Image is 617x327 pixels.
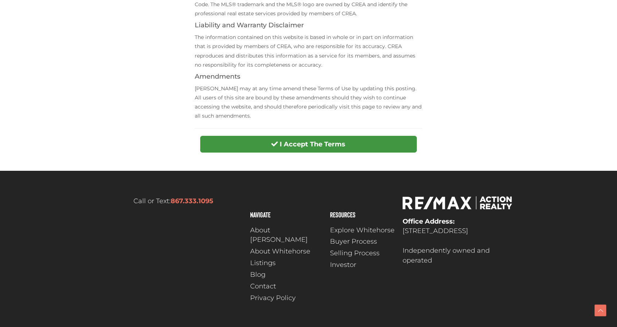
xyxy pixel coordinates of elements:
span: Listings [250,258,276,268]
p: [PERSON_NAME] may at any time amend these Terms of Use by updating this posting. All users of thi... [195,84,422,121]
a: Listings [250,258,323,268]
span: Buyer Process [330,237,377,247]
a: Contact [250,281,323,291]
a: About Whitehorse [250,247,323,256]
a: Privacy Policy [250,293,323,303]
p: The information contained on this website is based in whole or in part on information that is pro... [195,33,422,70]
h4: Resources [330,211,395,218]
p: [STREET_ADDRESS] Independently owned and operated [403,217,513,265]
button: I Accept The Terms [200,136,416,153]
h4: Navigate [250,211,323,218]
a: Selling Process [330,248,395,258]
strong: Office Address: [403,217,455,225]
a: Explore Whitehorse [330,225,395,235]
span: Investor [330,260,356,270]
span: Contact [250,281,276,291]
a: 867.333.1095 [171,197,213,205]
span: Privacy Policy [250,293,296,303]
a: Buyer Process [330,237,395,247]
a: Investor [330,260,395,270]
span: Blog [250,270,265,280]
a: About [PERSON_NAME] [250,225,323,245]
span: About Whitehorse [250,247,310,256]
strong: I Accept The Terms [280,140,345,148]
span: Selling Process [330,248,380,258]
h4: Amendments [195,73,422,80]
p: Call or Text: [104,196,243,206]
a: Blog [250,270,323,280]
h4: Liability and Warranty Disclaimer [195,22,422,29]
